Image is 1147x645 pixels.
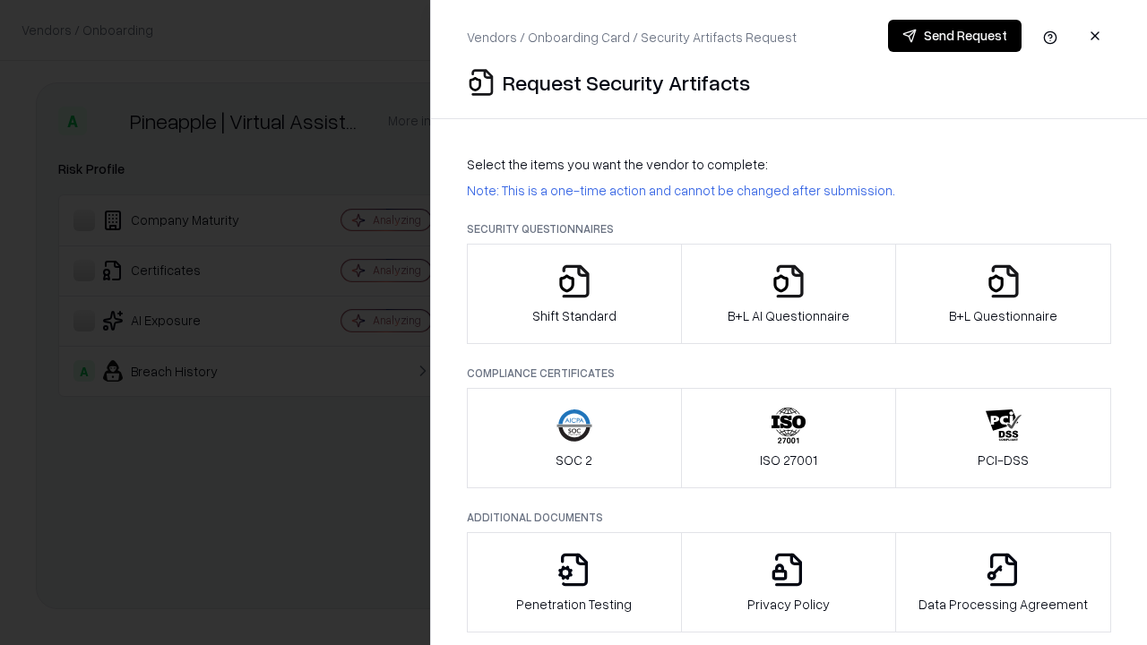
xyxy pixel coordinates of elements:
p: ISO 27001 [760,451,817,469]
p: Compliance Certificates [467,365,1111,381]
p: Shift Standard [532,306,617,325]
p: Privacy Policy [747,595,830,614]
p: Vendors / Onboarding Card / Security Artifacts Request [467,28,797,47]
button: ISO 27001 [681,388,897,488]
p: B+L AI Questionnaire [728,306,849,325]
p: SOC 2 [556,451,592,469]
button: B+L AI Questionnaire [681,244,897,344]
button: Penetration Testing [467,532,682,632]
button: PCI-DSS [895,388,1111,488]
p: Data Processing Agreement [918,595,1088,614]
button: Send Request [888,20,1022,52]
p: Note: This is a one-time action and cannot be changed after submission. [467,181,1111,200]
p: PCI-DSS [978,451,1029,469]
button: Data Processing Agreement [895,532,1111,632]
button: Privacy Policy [681,532,897,632]
button: Shift Standard [467,244,682,344]
p: Penetration Testing [516,595,632,614]
p: Select the items you want the vendor to complete: [467,155,1111,174]
button: B+L Questionnaire [895,244,1111,344]
p: Request Security Artifacts [503,68,750,97]
p: Security Questionnaires [467,221,1111,236]
button: SOC 2 [467,388,682,488]
p: Additional Documents [467,510,1111,525]
p: B+L Questionnaire [949,306,1057,325]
